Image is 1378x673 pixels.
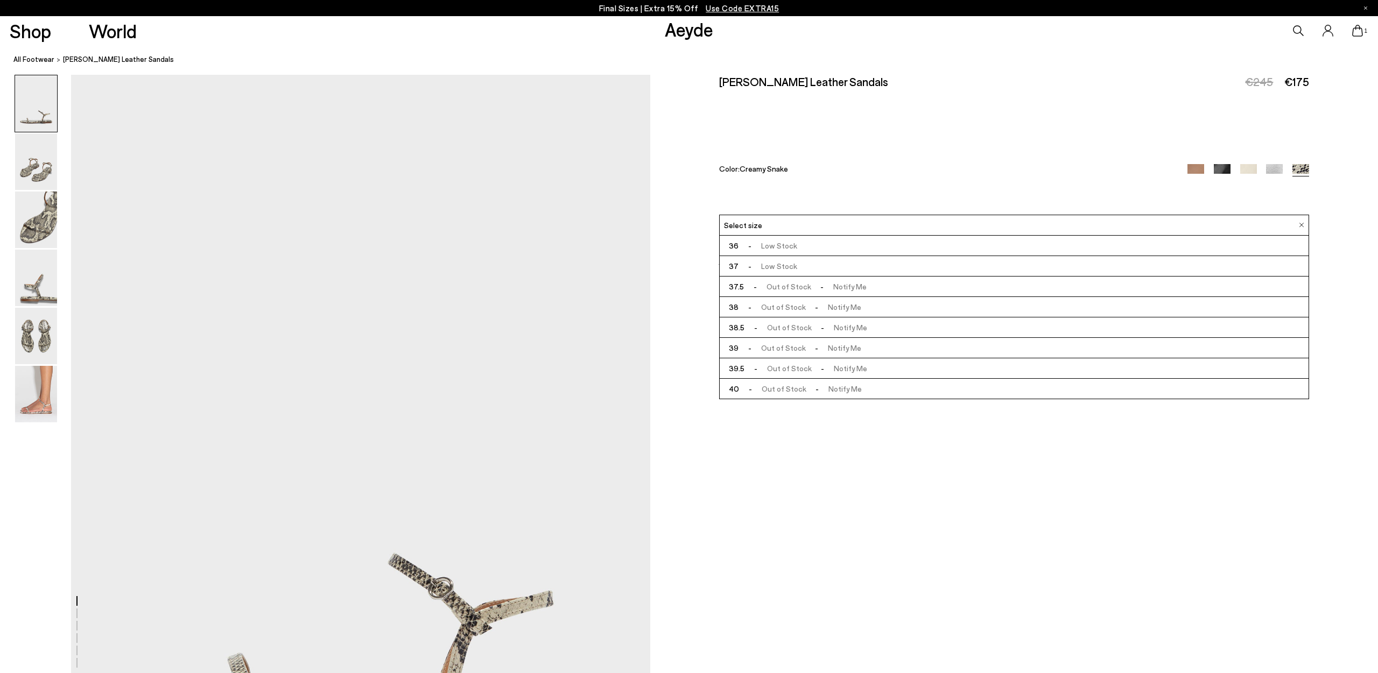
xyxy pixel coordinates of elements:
span: 36 [729,239,739,252]
span: - [744,364,767,373]
span: 39 [729,341,739,355]
span: 39.5 [729,362,744,375]
span: Out of Stock Notify Me [744,321,867,334]
span: €175 [1284,75,1309,88]
span: Out of Stock Notify Me [739,341,861,355]
span: 38.5 [729,321,744,334]
span: 38 [729,300,739,314]
span: Navigate to /collections/ss25-final-sizes [706,3,779,13]
span: - [739,261,761,271]
img: Nettie Leather Sandals - Image 3 [15,192,57,248]
span: [PERSON_NAME] Leather Sandals [63,54,174,65]
span: - [739,241,761,250]
nav: breadcrumb [13,45,1378,75]
img: Nettie Leather Sandals - Image 6 [15,366,57,422]
span: - [806,343,828,352]
a: 1 [1352,25,1363,37]
span: - [739,302,761,311]
span: 1 [1363,28,1368,34]
span: Creamy Snake [740,164,788,173]
img: Nettie Leather Sandals - Image 2 [15,133,57,190]
span: Select size [724,219,762,231]
span: - [811,282,833,291]
span: - [739,384,761,393]
span: Low Stock [739,259,797,273]
span: Out of Stock Notify Me [739,382,862,395]
a: Shop [10,22,51,40]
span: - [812,364,834,373]
span: 37 [729,259,739,273]
p: Final Sizes | Extra 15% Off [599,2,779,15]
span: - [744,282,766,291]
span: €245 [1245,75,1273,88]
div: Color: [719,164,1169,176]
img: Nettie Leather Sandals - Image 5 [15,308,57,364]
span: - [744,323,767,332]
span: - [739,343,761,352]
img: Nettie Leather Sandals - Image 1 [15,75,57,132]
span: Out of Stock Notify Me [744,280,867,293]
img: Nettie Leather Sandals - Image 4 [15,250,57,306]
a: Aeyde [665,18,713,40]
span: - [806,302,828,311]
span: Out of Stock Notify Me [739,300,861,314]
span: - [812,323,834,332]
a: All Footwear [13,54,54,65]
h2: [PERSON_NAME] Leather Sandals [719,75,888,88]
span: Low Stock [739,239,797,252]
span: 40 [729,382,739,395]
span: Out of Stock Notify Me [744,362,867,375]
a: World [89,22,137,40]
span: - [806,384,828,393]
span: 37.5 [729,280,744,293]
